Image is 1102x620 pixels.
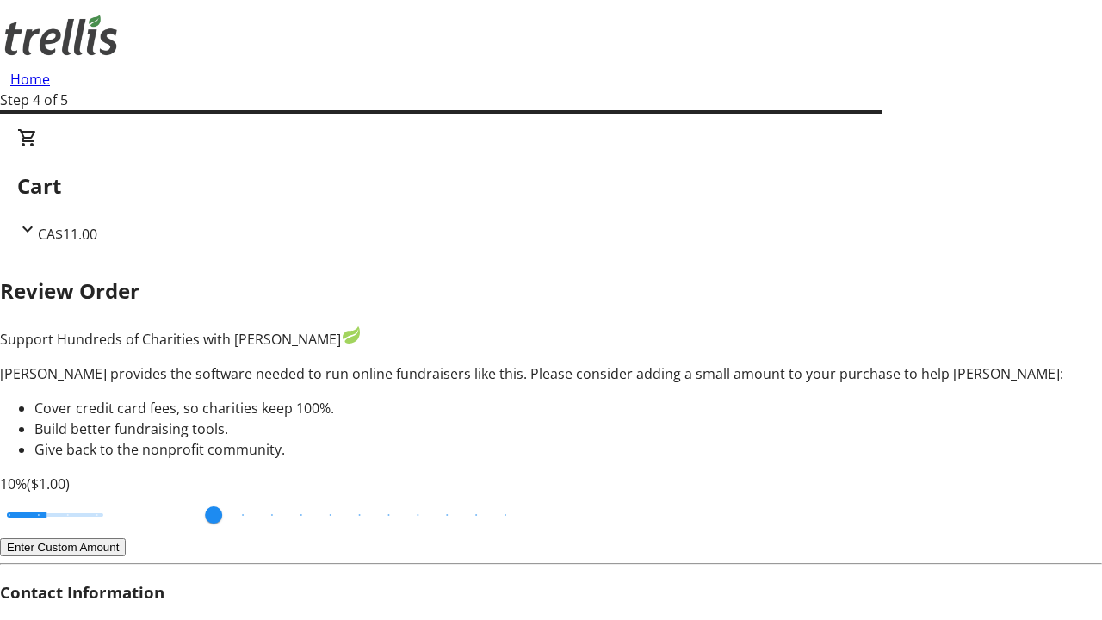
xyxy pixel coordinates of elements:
li: Give back to the nonprofit community. [34,439,1102,460]
li: Build better fundraising tools. [34,418,1102,439]
div: CartCA$11.00 [17,127,1085,245]
span: CA$11.00 [38,225,97,244]
li: Cover credit card fees, so charities keep 100%. [34,398,1102,418]
h2: Cart [17,170,1085,201]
